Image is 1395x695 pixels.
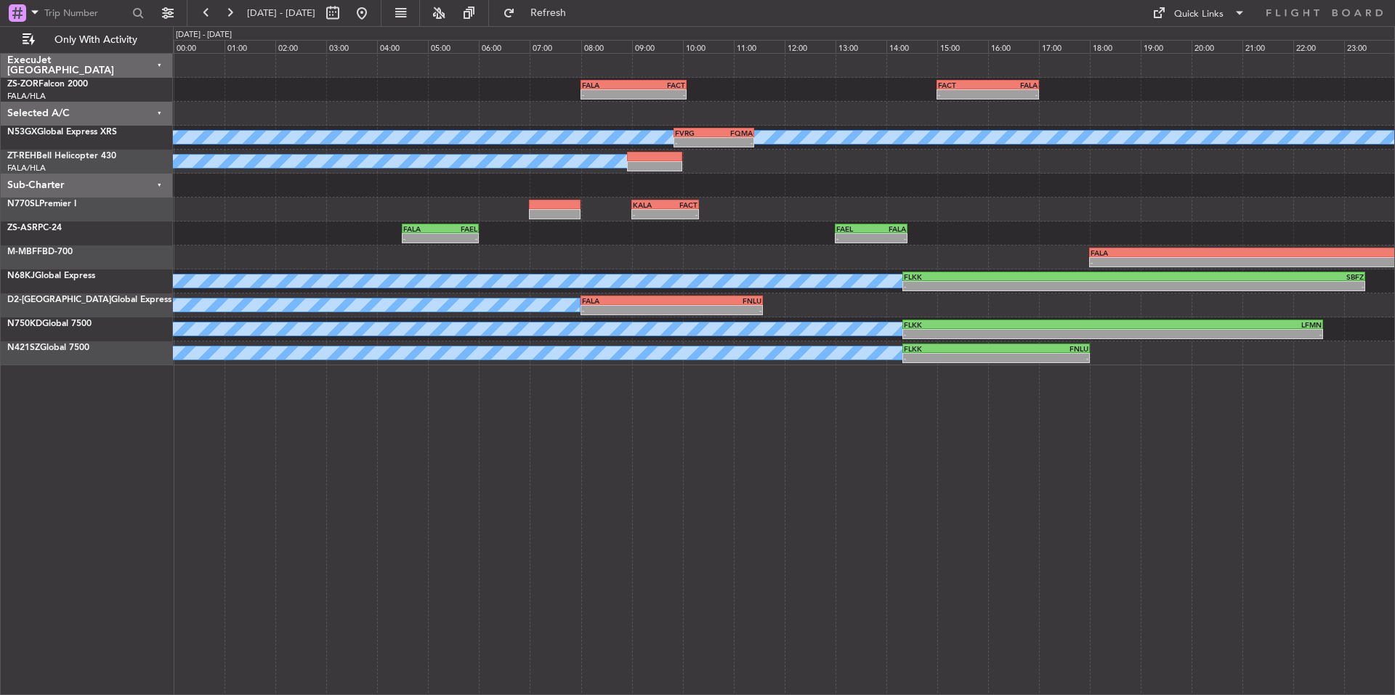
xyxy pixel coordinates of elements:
div: FNLU [671,296,761,305]
a: N770SLPremier I [7,200,76,208]
a: M-MBFFBD-700 [7,248,73,256]
span: N750KD [7,320,42,328]
div: FVRG [675,129,714,137]
a: N53GXGlobal Express XRS [7,128,117,137]
div: - [996,354,1088,362]
span: N68KJ [7,272,35,280]
div: 19:00 [1141,40,1192,53]
a: ZS-ZORFalcon 2000 [7,80,88,89]
div: - [871,234,906,243]
div: 02:00 [275,40,326,53]
div: 05:00 [428,40,479,53]
button: Refresh [496,1,583,25]
div: - [634,90,685,99]
div: 11:00 [734,40,785,53]
span: [DATE] - [DATE] [247,7,315,20]
a: FALA/HLA [7,163,46,174]
div: 10:00 [683,40,734,53]
div: - [904,354,996,362]
div: FALA [582,296,672,305]
div: KALA [633,200,666,209]
div: 12:00 [785,40,836,53]
a: FALA/HLA [7,91,46,102]
a: N68KJGlobal Express [7,272,95,280]
div: - [582,90,634,99]
div: LFMN [1112,320,1321,329]
a: D2-[GEOGRAPHIC_DATA]Global Express [7,296,171,304]
div: Quick Links [1174,7,1224,22]
div: 15:00 [937,40,988,53]
div: 21:00 [1242,40,1293,53]
div: FLKK [904,344,996,353]
div: 20:00 [1192,40,1242,53]
div: [DATE] - [DATE] [176,29,232,41]
div: 14:00 [886,40,937,53]
div: 06:00 [479,40,530,53]
span: M-MBFF [7,248,42,256]
div: - [633,210,666,219]
a: N421SZGlobal 7500 [7,344,89,352]
span: N770SL [7,200,39,208]
div: FACT [634,81,685,89]
div: - [1134,282,1364,290]
div: SBFZ [1134,272,1364,281]
span: ZT-REH [7,152,36,160]
div: FACT [666,200,698,209]
div: 17:00 [1039,40,1090,53]
a: ZT-REHBell Helicopter 430 [7,152,116,160]
span: D2-[GEOGRAPHIC_DATA] [7,296,111,304]
div: 18:00 [1090,40,1141,53]
div: - [675,138,714,147]
div: FALA [987,81,1037,89]
div: 04:00 [377,40,428,53]
span: Refresh [518,8,579,18]
div: 22:00 [1293,40,1344,53]
div: 23:00 [1344,40,1395,53]
div: FNLU [996,344,1088,353]
div: - [714,138,753,147]
span: ZS-ZOR [7,80,39,89]
div: 00:00 [174,40,225,53]
span: N53GX [7,128,37,137]
div: 13:00 [836,40,886,53]
div: - [666,210,698,219]
div: - [1112,330,1321,338]
div: FLKK [904,272,1133,281]
a: N750KDGlobal 7500 [7,320,92,328]
span: ZS-ASR [7,224,38,232]
span: Only With Activity [38,35,153,45]
div: - [938,90,987,99]
div: - [836,234,871,243]
div: - [904,282,1133,290]
button: Only With Activity [16,28,158,52]
div: 08:00 [581,40,632,53]
div: - [904,330,1112,338]
div: FAEL [836,224,871,233]
div: - [987,90,1037,99]
div: - [403,234,440,243]
div: FAEL [440,224,477,233]
div: - [582,306,672,314]
button: Quick Links [1145,1,1253,25]
div: - [671,306,761,314]
a: ZS-ASRPC-24 [7,224,62,232]
div: FALA [582,81,634,89]
div: FALA [403,224,440,233]
div: 07:00 [530,40,581,53]
div: 16:00 [988,40,1039,53]
div: 01:00 [225,40,275,53]
div: FQMA [714,129,753,137]
div: 03:00 [326,40,377,53]
div: - [1091,258,1372,267]
span: N421SZ [7,344,40,352]
div: FALA [871,224,906,233]
div: FACT [938,81,987,89]
input: Trip Number [44,2,128,24]
div: FLKK [904,320,1112,329]
div: - [440,234,477,243]
div: FALA [1091,248,1372,257]
div: 09:00 [632,40,683,53]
